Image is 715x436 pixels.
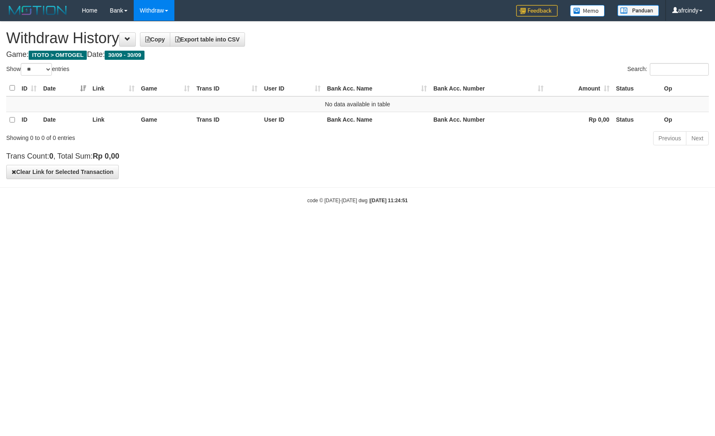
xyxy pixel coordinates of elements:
th: Bank Acc. Name [324,112,430,128]
th: Game [138,112,193,128]
th: Amount: activate to sort column ascending [547,80,613,96]
th: Link: activate to sort column ascending [89,80,138,96]
th: Trans ID [193,112,261,128]
div: Showing 0 to 0 of 0 entries [6,130,292,142]
span: ITOTO > OMTOGEL [29,51,87,60]
th: ID: activate to sort column ascending [18,80,40,96]
strong: 0 [49,152,53,160]
small: code © [DATE]-[DATE] dwg | [307,198,408,203]
span: Export table into CSV [175,36,240,43]
th: Status [613,80,661,96]
img: MOTION_logo.png [6,4,69,17]
th: Link [89,112,138,128]
th: Bank Acc. Number [430,112,547,128]
td: No data available in table [6,96,709,112]
th: Op [661,112,709,128]
input: Search: [650,63,709,76]
th: Date: activate to sort column ascending [40,80,89,96]
img: Button%20Memo.svg [570,5,605,17]
th: User ID [261,112,324,128]
h4: Trans Count: , Total Sum: [6,152,709,161]
th: Status [613,112,661,128]
strong: Rp 0,00 [93,152,119,160]
th: ID [18,112,40,128]
select: Showentries [21,63,52,76]
a: Previous [653,131,686,145]
th: Game: activate to sort column ascending [138,80,193,96]
th: User ID: activate to sort column ascending [261,80,324,96]
th: Date [40,112,89,128]
label: Search: [627,63,709,76]
th: Bank Acc. Number: activate to sort column ascending [430,80,547,96]
th: Op [661,80,709,96]
span: Copy [145,36,165,43]
strong: Rp 0,00 [589,116,610,123]
h4: Game: Date: [6,51,709,59]
a: Copy [140,32,170,47]
strong: [DATE] 11:24:51 [370,198,408,203]
img: panduan.png [617,5,659,16]
th: Bank Acc. Name: activate to sort column ascending [324,80,430,96]
a: Next [686,131,709,145]
span: 30/09 - 30/09 [105,51,144,60]
a: Export table into CSV [170,32,245,47]
h1: Withdraw History [6,30,709,47]
th: Trans ID: activate to sort column ascending [193,80,261,96]
label: Show entries [6,63,69,76]
img: Feedback.jpg [516,5,558,17]
button: Clear Link for Selected Transaction [6,165,119,179]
